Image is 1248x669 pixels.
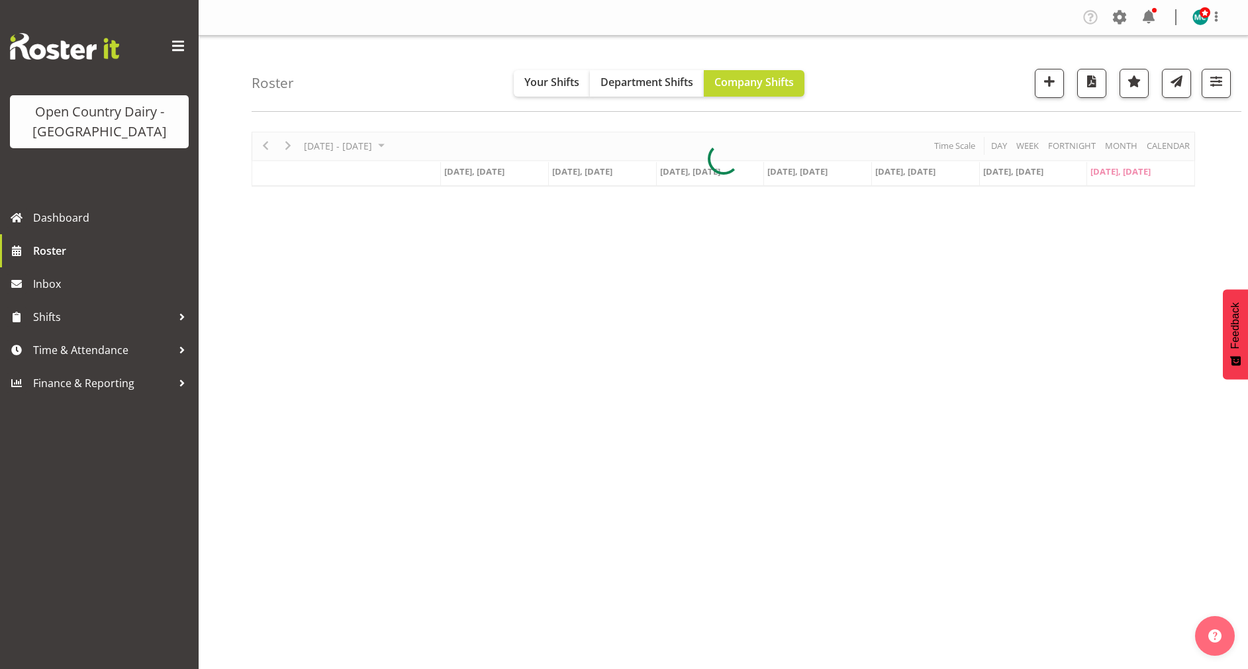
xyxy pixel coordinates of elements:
button: Send a list of all shifts for the selected filtered period to all rostered employees. [1162,69,1191,98]
span: Shifts [33,307,172,327]
img: Rosterit website logo [10,33,119,60]
div: Open Country Dairy - [GEOGRAPHIC_DATA] [23,102,175,142]
h4: Roster [252,75,294,91]
span: Company Shifts [714,75,794,89]
button: Highlight an important date within the roster. [1120,69,1149,98]
img: help-xxl-2.png [1208,629,1222,643]
span: Inbox [33,274,192,294]
span: Roster [33,241,192,261]
span: Dashboard [33,208,192,228]
button: Feedback - Show survey [1223,289,1248,379]
span: Department Shifts [600,75,693,89]
button: Company Shifts [704,70,804,97]
button: Download a PDF of the roster according to the set date range. [1077,69,1106,98]
img: michael-campbell11468.jpg [1192,9,1208,25]
button: Your Shifts [514,70,590,97]
span: Time & Attendance [33,340,172,360]
span: Your Shifts [524,75,579,89]
button: Department Shifts [590,70,704,97]
span: Finance & Reporting [33,373,172,393]
button: Add a new shift [1035,69,1064,98]
button: Filter Shifts [1202,69,1231,98]
span: Feedback [1229,302,1241,349]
